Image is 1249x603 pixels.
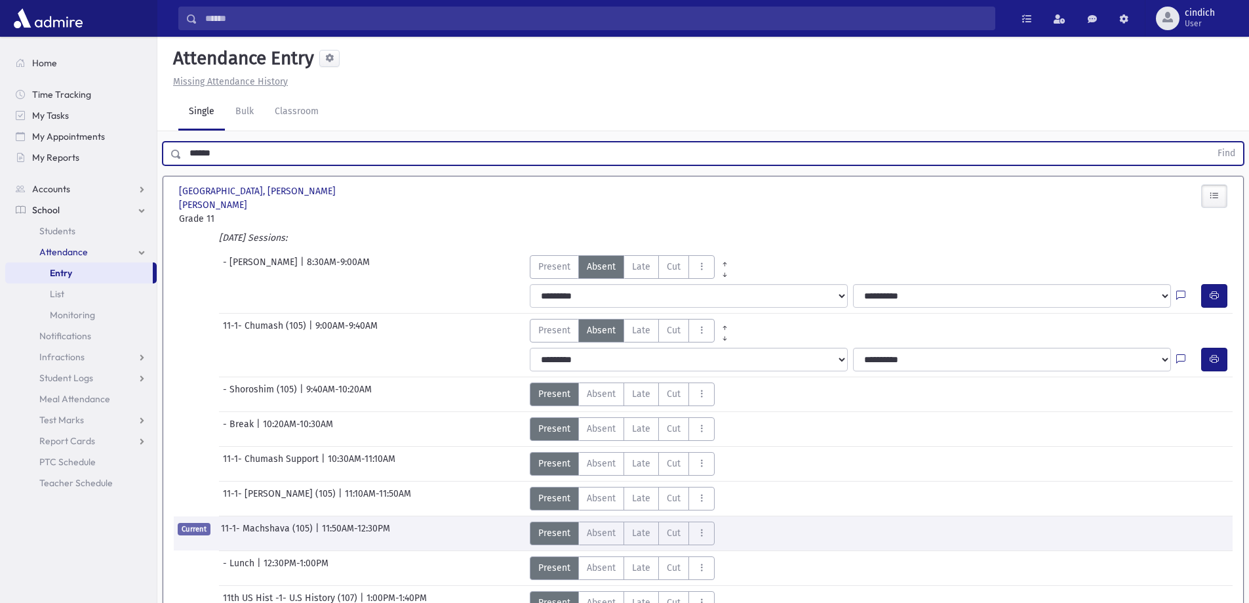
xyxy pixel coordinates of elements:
[1185,8,1215,18] span: cindich
[50,288,64,300] span: List
[256,417,263,441] span: |
[168,47,314,70] h5: Attendance Entry
[587,457,616,470] span: Absent
[219,232,287,243] i: [DATE] Sessions:
[632,387,650,401] span: Late
[1185,18,1215,29] span: User
[39,225,75,237] span: Students
[264,556,328,580] span: 12:30PM-1:00PM
[5,283,157,304] a: List
[5,430,157,451] a: Report Cards
[5,84,157,105] a: Time Tracking
[667,491,681,505] span: Cut
[538,260,570,274] span: Present
[632,323,650,337] span: Late
[530,417,715,441] div: AttTypes
[39,372,93,384] span: Student Logs
[264,94,329,131] a: Classroom
[168,76,288,87] a: Missing Attendance History
[632,457,650,470] span: Late
[221,522,315,545] span: 11-1- Machshava (105)
[587,260,616,274] span: Absent
[223,452,321,476] span: 11-1- Chumash Support
[632,260,650,274] span: Late
[667,323,681,337] span: Cut
[321,452,328,476] span: |
[173,76,288,87] u: Missing Attendance History
[530,522,715,545] div: AttTypes
[587,323,616,337] span: Absent
[632,491,650,505] span: Late
[5,346,157,367] a: Infractions
[328,452,395,476] span: 10:30AM-11:10AM
[5,472,157,493] a: Teacher Schedule
[538,323,570,337] span: Present
[178,523,210,535] span: Current
[225,94,264,131] a: Bulk
[5,147,157,168] a: My Reports
[530,383,715,406] div: AttTypes
[632,526,650,540] span: Late
[223,487,338,510] span: 11-1- [PERSON_NAME] (105)
[315,522,322,545] span: |
[223,319,309,343] span: 11-1- Chumash (105)
[32,57,57,69] span: Home
[39,330,91,342] span: Notifications
[32,131,105,142] span: My Appointments
[5,199,157,220] a: School
[5,409,157,430] a: Test Marks
[223,417,256,441] span: - Break
[223,556,257,580] span: - Lunch
[39,456,96,468] span: PTC Schedule
[1210,142,1243,165] button: Find
[5,451,157,472] a: PTC Schedule
[300,383,306,406] span: |
[39,435,95,447] span: Report Cards
[530,319,735,343] div: AttTypes
[39,477,113,489] span: Teacher Schedule
[587,387,616,401] span: Absent
[5,220,157,241] a: Students
[39,393,110,405] span: Meal Attendance
[223,383,300,406] span: - Shoroshim (105)
[5,105,157,126] a: My Tasks
[715,266,735,276] a: All Later
[667,387,681,401] span: Cut
[715,255,735,266] a: All Prior
[667,260,681,274] span: Cut
[178,94,225,131] a: Single
[50,309,95,321] span: Monitoring
[5,304,157,325] a: Monitoring
[315,319,378,343] span: 9:00AM-9:40AM
[667,526,681,540] span: Cut
[530,487,715,510] div: AttTypes
[5,262,153,283] a: Entry
[538,526,570,540] span: Present
[587,526,616,540] span: Absent
[5,241,157,262] a: Attendance
[32,89,91,100] span: Time Tracking
[197,7,995,30] input: Search
[5,52,157,73] a: Home
[5,126,157,147] a: My Appointments
[306,383,372,406] span: 9:40AM-10:20AM
[179,212,343,226] span: Grade 11
[587,491,616,505] span: Absent
[530,556,715,580] div: AttTypes
[587,561,616,575] span: Absent
[667,457,681,470] span: Cut
[5,178,157,199] a: Accounts
[667,561,681,575] span: Cut
[39,414,84,426] span: Test Marks
[632,561,650,575] span: Late
[587,422,616,436] span: Absent
[300,255,307,279] span: |
[338,487,345,510] span: |
[309,319,315,343] span: |
[50,267,72,279] span: Entry
[32,204,60,216] span: School
[345,487,411,510] span: 11:10AM-11:50AM
[179,184,343,212] span: [GEOGRAPHIC_DATA], [PERSON_NAME] [PERSON_NAME]
[667,422,681,436] span: Cut
[32,110,69,121] span: My Tasks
